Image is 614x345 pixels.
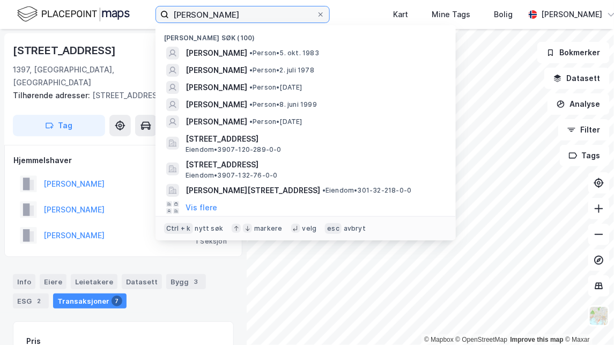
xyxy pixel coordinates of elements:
span: • [249,49,253,57]
img: logo.f888ab2527a4732fd821a326f86c7f29.svg [17,5,130,24]
div: 2 [34,296,45,306]
div: Info [13,274,35,289]
div: [PERSON_NAME] søk (100) [156,25,456,45]
span: • [249,66,253,74]
div: Mine Tags [432,8,470,21]
span: [PERSON_NAME] [186,47,247,60]
div: velg [302,224,317,233]
button: Analyse [548,93,610,115]
button: Vis flere [186,201,217,214]
button: Filter [558,119,610,141]
div: Datasett [122,274,162,289]
button: Tag [13,115,105,136]
span: [PERSON_NAME] [186,98,247,111]
span: Eiendom • 3907-132-76-0-0 [186,171,278,180]
span: [STREET_ADDRESS] [186,133,443,145]
span: [PERSON_NAME][STREET_ADDRESS] [186,184,320,197]
div: Leietakere [71,274,117,289]
div: Bolig [494,8,513,21]
span: Tilhørende adresser: [13,91,92,100]
span: [STREET_ADDRESS] [186,158,443,171]
div: 1 Seksjon [195,237,227,246]
span: • [249,100,253,108]
span: [PERSON_NAME] [186,115,247,128]
div: Bygg [166,274,206,289]
div: Eiere [40,274,66,289]
span: Eiendom • 301-32-218-0-0 [322,186,412,195]
div: [STREET_ADDRESS] [13,42,118,59]
div: nytt søk [195,224,224,233]
span: [PERSON_NAME] [186,64,247,77]
div: 3 [191,276,202,287]
div: markere [254,224,282,233]
div: Ctrl + k [164,223,193,234]
div: [PERSON_NAME] [542,8,603,21]
div: Kart [393,8,408,21]
span: • [322,186,326,194]
span: Person • 5. okt. 1983 [249,49,319,57]
a: OpenStreetMap [456,336,508,343]
div: Hjemmelshaver [13,154,233,167]
button: Tags [560,145,610,166]
span: Person • [DATE] [249,83,302,92]
span: • [249,118,253,126]
div: [STREET_ADDRESS] [13,89,225,102]
div: ESG [13,293,49,309]
a: Improve this map [511,336,564,343]
div: Kontrollprogram for chat [560,293,614,345]
input: Søk på adresse, matrikkel, gårdeiere, leietakere eller personer [169,6,316,23]
iframe: Chat Widget [560,293,614,345]
div: 1397, [GEOGRAPHIC_DATA], [GEOGRAPHIC_DATA] [13,63,180,89]
button: Datasett [544,68,610,89]
span: [PERSON_NAME] [186,81,247,94]
div: esc [325,223,342,234]
span: Person • [DATE] [249,118,302,126]
div: avbryt [344,224,366,233]
span: Person • 2. juli 1978 [249,66,314,75]
button: Bokmerker [537,42,610,63]
div: Transaksjoner [53,293,127,309]
span: Eiendom • 3907-120-289-0-0 [186,145,282,154]
div: 7 [112,296,122,306]
span: Person • 8. juni 1999 [249,100,317,109]
span: • [249,83,253,91]
a: Mapbox [424,336,454,343]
